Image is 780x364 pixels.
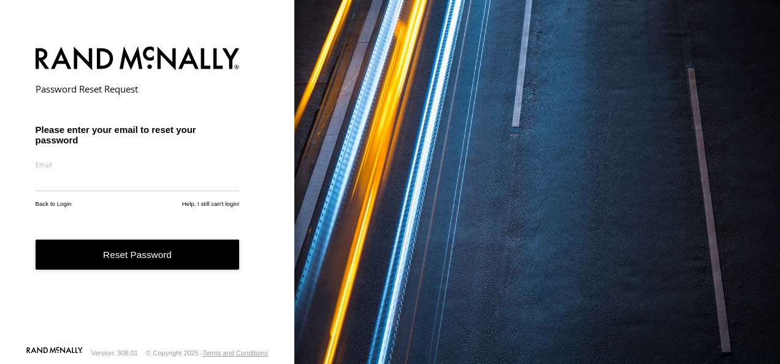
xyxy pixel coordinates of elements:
img: Rand McNally [36,44,240,75]
a: Terms and Conditions [203,349,268,357]
div: Version: 308.01 [91,349,138,357]
label: Email [36,160,240,169]
a: Help, I still can't login! [182,200,240,207]
a: Back to Login [36,200,72,207]
a: Visit our Website [26,347,83,359]
h3: Please enter your email to reset your password [36,124,240,145]
button: Reset Password [36,240,240,270]
h2: Password Reset Request [36,83,240,95]
div: © Copyright 2025 - [146,349,268,357]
